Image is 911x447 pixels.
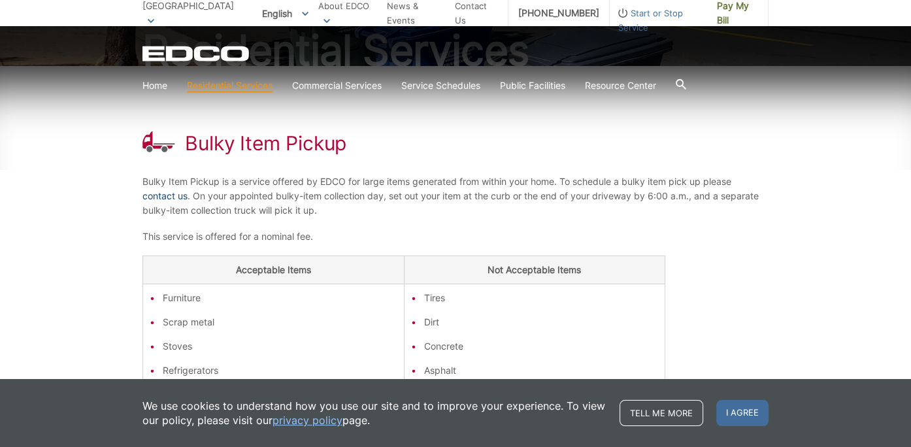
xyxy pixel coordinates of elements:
[585,78,656,93] a: Resource Center
[142,78,167,93] a: Home
[424,363,659,378] li: Asphalt
[620,400,703,426] a: Tell me more
[488,264,581,275] strong: Not Acceptable Items
[401,78,480,93] a: Service Schedules
[500,78,565,93] a: Public Facilities
[424,291,659,305] li: Tires
[424,315,659,329] li: Dirt
[252,3,318,24] span: English
[142,174,769,218] p: Bulky Item Pickup is a service offered by EDCO for large items generated from within your home. T...
[163,315,397,329] li: Scrap metal
[142,46,251,61] a: EDCD logo. Return to the homepage.
[187,78,273,93] a: Residential Services
[185,131,346,155] h1: Bulky Item Pickup
[424,339,659,354] li: Concrete
[163,363,397,378] li: Refrigerators
[236,264,311,275] strong: Acceptable Items
[716,400,769,426] span: I agree
[292,78,382,93] a: Commercial Services
[142,399,606,427] p: We use cookies to understand how you use our site and to improve your experience. To view our pol...
[163,339,397,354] li: Stoves
[163,291,397,305] li: Furniture
[142,189,188,203] a: contact us
[142,229,769,244] p: This service is offered for a nominal fee.
[273,413,342,427] a: privacy policy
